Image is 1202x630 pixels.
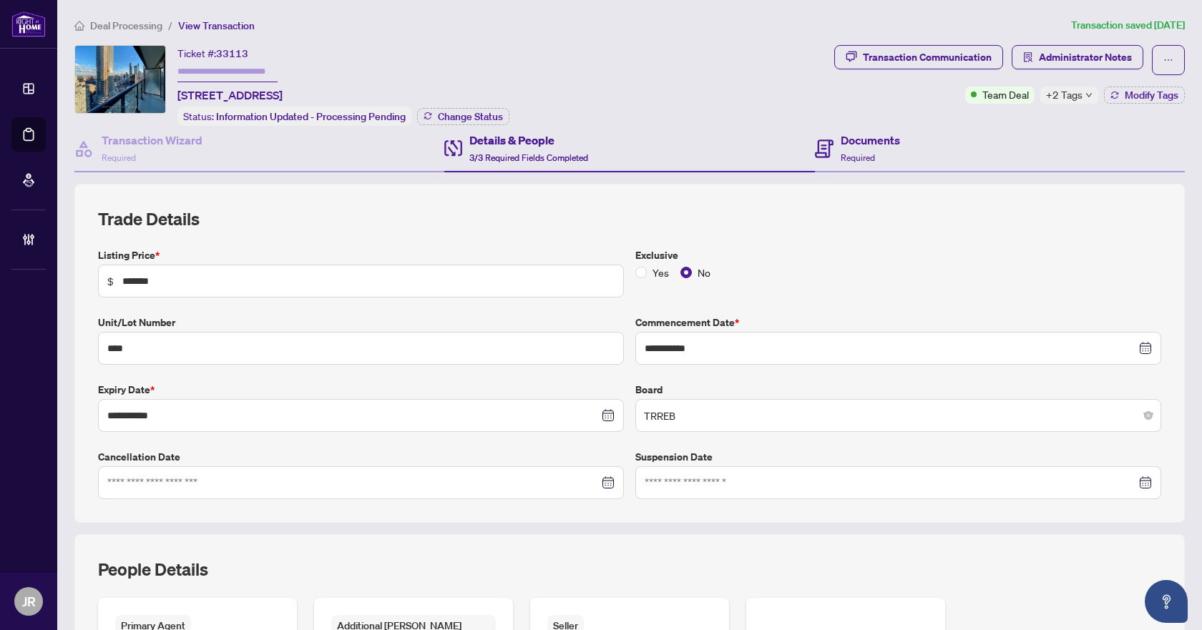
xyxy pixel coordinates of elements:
[98,207,1161,230] h2: Trade Details
[22,591,36,611] span: JR
[1023,52,1033,62] span: solution
[438,112,503,122] span: Change Status
[98,449,624,465] label: Cancellation Date
[98,247,624,263] label: Listing Price
[635,382,1161,398] label: Board
[469,132,588,149] h4: Details & People
[692,265,716,280] span: No
[1144,411,1153,420] span: close-circle
[1046,87,1083,103] span: +2 Tags
[1145,580,1188,623] button: Open asap
[417,108,509,125] button: Change Status
[834,45,1003,69] button: Transaction Communication
[647,265,675,280] span: Yes
[635,247,1161,263] label: Exclusive
[644,402,1153,429] span: TRREB
[1012,45,1143,69] button: Administrator Notes
[102,152,136,163] span: Required
[75,46,165,113] img: IMG-C12102145_1.jpg
[102,132,202,149] h4: Transaction Wizard
[177,107,411,126] div: Status:
[469,152,588,163] span: 3/3 Required Fields Completed
[1071,17,1185,34] article: Transaction saved [DATE]
[1125,90,1178,100] span: Modify Tags
[1085,92,1093,99] span: down
[107,273,114,289] span: $
[98,382,624,398] label: Expiry Date
[11,11,46,37] img: logo
[74,21,84,31] span: home
[177,87,283,104] span: [STREET_ADDRESS]
[168,17,172,34] li: /
[90,19,162,32] span: Deal Processing
[1104,87,1185,104] button: Modify Tags
[216,47,248,60] span: 33113
[635,315,1161,330] label: Commencement Date
[216,110,406,123] span: Information Updated - Processing Pending
[98,315,624,330] label: Unit/Lot Number
[178,19,255,32] span: View Transaction
[177,45,248,61] div: Ticket #:
[1163,55,1173,65] span: ellipsis
[635,449,1161,465] label: Suspension Date
[841,152,875,163] span: Required
[982,87,1029,102] span: Team Deal
[863,46,992,69] div: Transaction Communication
[98,558,208,581] h2: People Details
[841,132,900,149] h4: Documents
[1039,46,1132,69] span: Administrator Notes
